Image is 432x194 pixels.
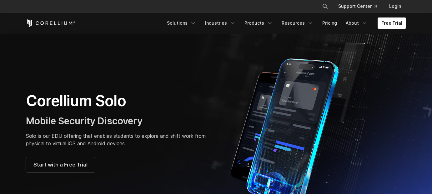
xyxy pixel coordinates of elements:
[33,161,88,168] span: Start with a Free Trial
[163,17,200,29] a: Solutions
[342,17,371,29] a: About
[278,17,317,29] a: Resources
[333,1,382,12] a: Support Center
[163,17,406,29] div: Navigation Menu
[319,17,341,29] a: Pricing
[378,17,406,29] a: Free Trial
[26,19,76,27] a: Corellium Home
[26,92,210,110] h1: Corellium Solo
[26,115,143,127] span: Mobile Security Discovery
[314,1,406,12] div: Navigation Menu
[201,17,239,29] a: Industries
[241,17,277,29] a: Products
[26,157,95,172] a: Start with a Free Trial
[384,1,406,12] a: Login
[26,132,210,147] p: Solo is our EDU offering that enables students to explore and shift work from physical to virtual...
[319,1,331,12] button: Search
